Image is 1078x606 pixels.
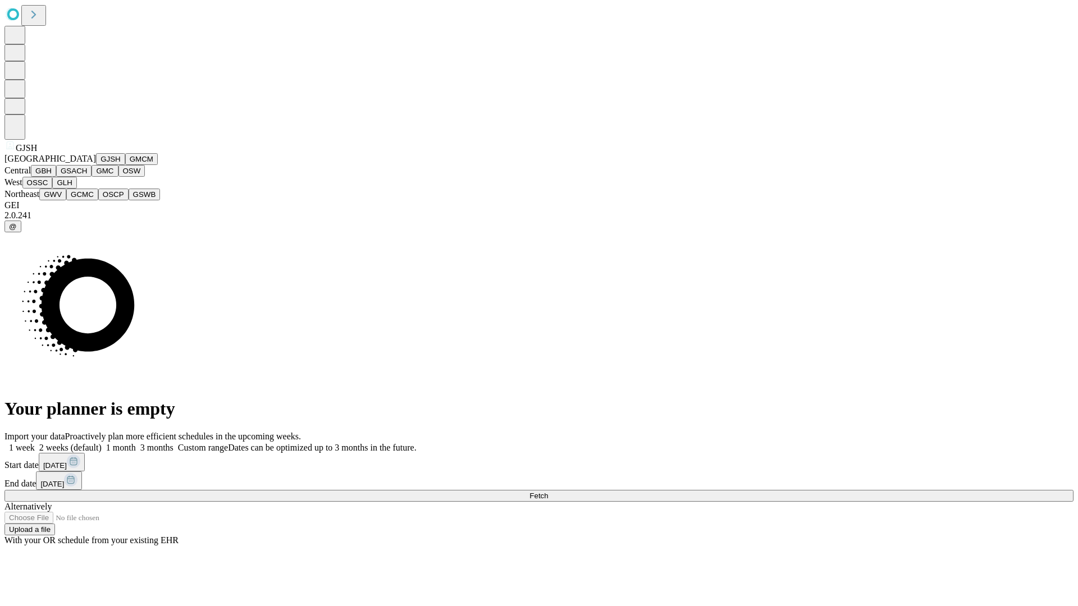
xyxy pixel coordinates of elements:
[56,165,92,177] button: GSACH
[96,153,125,165] button: GJSH
[22,177,53,189] button: OSSC
[4,490,1074,502] button: Fetch
[31,165,56,177] button: GBH
[4,431,65,441] span: Import your data
[140,443,173,452] span: 3 months
[4,154,96,163] span: [GEOGRAPHIC_DATA]
[4,471,1074,490] div: End date
[36,471,82,490] button: [DATE]
[66,189,98,200] button: GCMC
[40,480,64,488] span: [DATE]
[125,153,158,165] button: GMCM
[129,189,161,200] button: GSWB
[39,453,85,471] button: [DATE]
[4,221,21,232] button: @
[92,165,118,177] button: GMC
[9,222,17,231] span: @
[118,165,145,177] button: OSW
[178,443,228,452] span: Custom range
[39,189,66,200] button: GWV
[43,461,67,470] span: [DATE]
[228,443,416,452] span: Dates can be optimized up to 3 months in the future.
[98,189,129,200] button: OSCP
[9,443,35,452] span: 1 week
[4,535,179,545] span: With your OR schedule from your existing EHR
[4,177,22,187] span: West
[4,453,1074,471] div: Start date
[4,210,1074,221] div: 2.0.241
[4,502,52,511] span: Alternatively
[529,492,548,500] span: Fetch
[39,443,102,452] span: 2 weeks (default)
[106,443,136,452] span: 1 month
[16,143,37,153] span: GJSH
[4,524,55,535] button: Upload a file
[4,189,39,199] span: Northeast
[4,398,1074,419] h1: Your planner is empty
[65,431,301,441] span: Proactively plan more efficient schedules in the upcoming weeks.
[4,166,31,175] span: Central
[52,177,76,189] button: GLH
[4,200,1074,210] div: GEI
